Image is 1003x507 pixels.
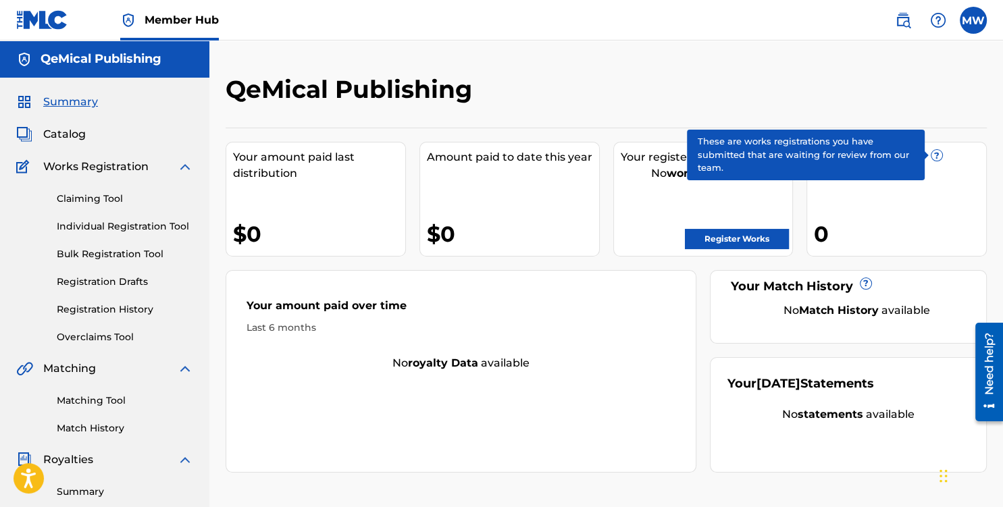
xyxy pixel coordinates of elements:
[226,74,479,105] h2: QeMical Publishing
[931,150,942,161] span: ?
[814,219,986,249] div: 0
[727,277,969,296] div: Your Match History
[925,7,952,34] div: Help
[940,456,948,496] div: Drag
[43,159,149,175] span: Works Registration
[408,356,478,369] strong: royalty data
[57,192,193,206] a: Claiming Tool
[233,219,405,249] div: $0
[895,12,911,28] img: search
[177,452,193,468] img: expand
[685,229,789,249] a: Register Works
[621,165,793,182] div: No submitted
[16,126,32,142] img: Catalog
[57,302,193,317] a: Registration History
[427,219,599,249] div: $0
[57,421,193,435] a: Match History
[935,442,1003,507] iframe: Chat Widget
[727,375,874,393] div: Your Statements
[41,51,161,67] h5: QeMical Publishing
[965,316,1003,427] iframe: Resource Center
[43,361,96,377] span: Matching
[427,149,599,165] div: Amount paid to date this year
[727,406,969,423] div: No available
[177,159,193,175] img: expand
[960,7,987,34] div: User Menu
[16,10,68,30] img: MLC Logo
[621,149,793,165] div: Your registered works
[16,159,34,175] img: Works Registration
[57,394,193,408] a: Matching Tool
[756,376,800,391] span: [DATE]
[57,330,193,344] a: Overclaims Tool
[177,361,193,377] img: expand
[860,278,871,289] span: ?
[16,126,86,142] a: CatalogCatalog
[57,275,193,289] a: Registration Drafts
[814,149,986,165] div: Your pending works
[57,485,193,499] a: Summary
[226,355,696,371] div: No available
[799,304,879,317] strong: Match History
[57,219,193,234] a: Individual Registration Tool
[667,167,701,180] strong: works
[43,94,98,110] span: Summary
[145,12,219,28] span: Member Hub
[43,126,86,142] span: Catalog
[120,12,136,28] img: Top Rightsholder
[247,321,675,335] div: Last 6 months
[57,247,193,261] a: Bulk Registration Tool
[798,408,863,421] strong: statements
[16,94,98,110] a: SummarySummary
[16,51,32,68] img: Accounts
[930,12,946,28] img: help
[43,452,93,468] span: Royalties
[744,302,969,319] div: No available
[16,452,32,468] img: Royalties
[16,94,32,110] img: Summary
[233,149,405,182] div: Your amount paid last distribution
[16,361,33,377] img: Matching
[247,298,675,321] div: Your amount paid over time
[890,7,917,34] a: Public Search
